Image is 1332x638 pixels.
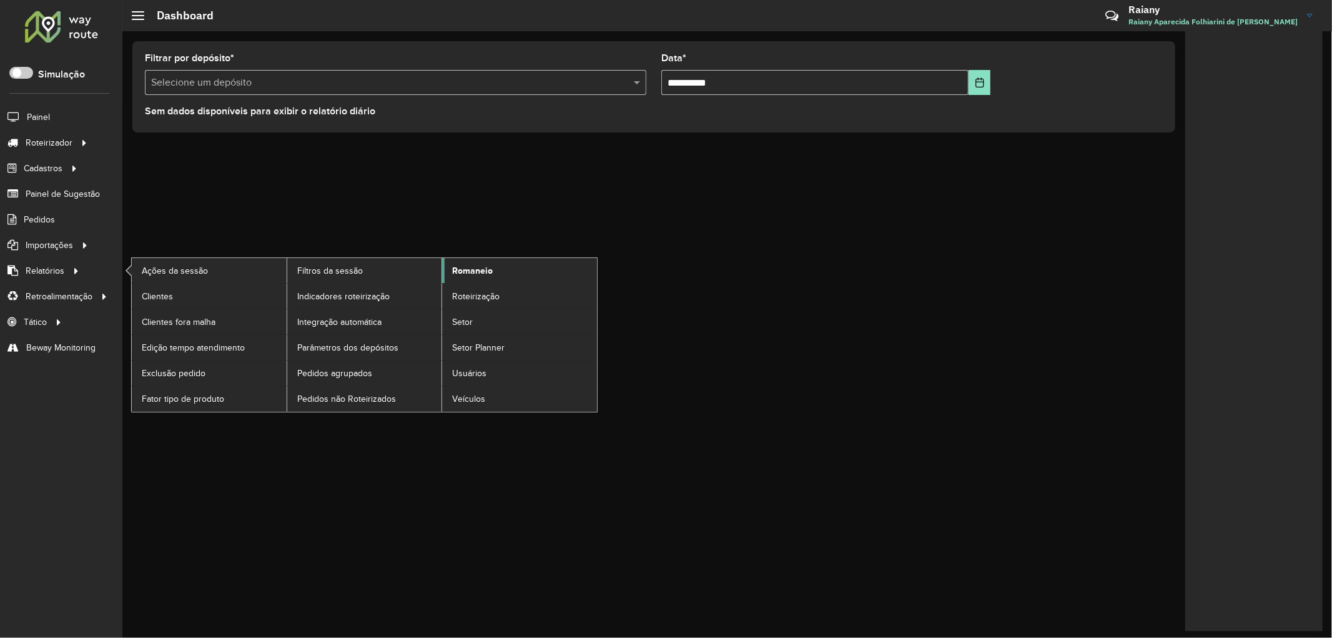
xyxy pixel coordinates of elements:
[26,264,64,277] span: Relatórios
[297,290,390,303] span: Indicadores roteirização
[132,335,287,360] a: Edição tempo atendimento
[26,239,73,252] span: Importações
[1128,16,1298,27] span: Raiany Aparecida Folhiarini de [PERSON_NAME]
[144,9,214,22] h2: Dashboard
[38,67,85,82] label: Simulação
[26,187,100,201] span: Painel de Sugestão
[287,284,442,309] a: Indicadores roteirização
[142,316,215,329] span: Clientes fora malha
[26,136,72,149] span: Roteirizador
[442,335,597,360] a: Setor Planner
[661,51,686,66] label: Data
[26,290,92,303] span: Retroalimentação
[142,290,173,303] span: Clientes
[297,392,396,406] span: Pedidos não Roteirizados
[142,392,224,406] span: Fator tipo de produto
[452,367,486,380] span: Usuários
[452,341,505,354] span: Setor Planner
[287,258,442,283] a: Filtros da sessão
[442,258,597,283] a: Romaneio
[132,284,287,309] a: Clientes
[442,361,597,386] a: Usuários
[142,367,205,380] span: Exclusão pedido
[442,309,597,334] a: Setor
[145,51,234,66] label: Filtrar por depósito
[287,386,442,411] a: Pedidos não Roteirizados
[297,341,398,354] span: Parâmetros dos depósitos
[24,213,55,226] span: Pedidos
[132,361,287,386] a: Exclusão pedido
[132,309,287,334] a: Clientes fora malha
[297,367,372,380] span: Pedidos agrupados
[442,386,597,411] a: Veículos
[287,309,442,334] a: Integração automática
[24,162,62,175] span: Cadastros
[452,264,493,277] span: Romaneio
[452,316,473,329] span: Setor
[27,111,50,124] span: Painel
[142,341,245,354] span: Edição tempo atendimento
[1098,2,1125,29] a: Contato Rápido
[132,258,287,283] a: Ações da sessão
[442,284,597,309] a: Roteirização
[132,386,287,411] a: Fator tipo de produto
[297,264,363,277] span: Filtros da sessão
[287,361,442,386] a: Pedidos agrupados
[145,104,375,119] label: Sem dados disponíveis para exibir o relatório diário
[1128,4,1298,16] h3: Raiany
[297,316,382,329] span: Integração automática
[452,392,485,406] span: Veículos
[26,341,96,354] span: Beway Monitoring
[287,335,442,360] a: Parâmetros dos depósitos
[452,290,500,303] span: Roteirização
[969,70,990,95] button: Choose Date
[24,316,47,329] span: Tático
[142,264,208,277] span: Ações da sessão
